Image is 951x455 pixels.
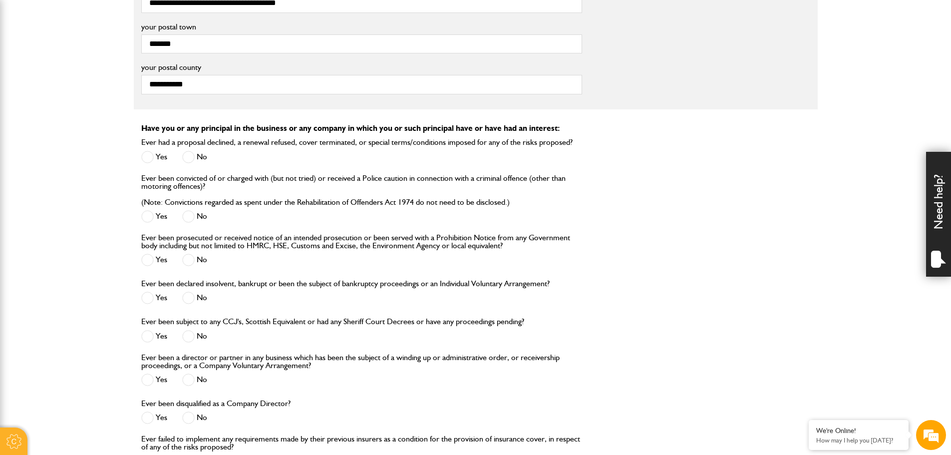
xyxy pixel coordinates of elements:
[926,152,951,277] div: Need help?
[52,56,168,69] div: Chat with us now
[141,400,291,408] label: Ever been disqualified as a Company Director?
[182,412,207,424] label: No
[141,374,167,386] label: Yes
[141,210,167,223] label: Yes
[182,254,207,266] label: No
[141,138,573,146] label: Ever had a proposal declined, a renewal refused, cover terminated, or special terms/conditions im...
[182,151,207,163] label: No
[164,5,188,29] div: Minimize live chat window
[13,151,182,173] input: Enter your phone number
[141,412,167,424] label: Yes
[141,23,582,31] label: your postal town
[182,292,207,304] label: No
[182,330,207,343] label: No
[141,151,167,163] label: Yes
[141,354,582,370] label: Ever been a director or partner in any business which has been the subject of a winding up or adm...
[141,292,167,304] label: Yes
[141,124,810,132] p: Have you or any principal in the business or any company in which you or such principal have or h...
[182,210,207,223] label: No
[141,63,582,71] label: your postal county
[13,92,182,114] input: Enter your last name
[136,308,181,321] em: Start Chat
[141,318,524,326] label: Ever been subject to any CCJ's, Scottish Equivalent or had any Sheriff Court Decrees or have any ...
[816,427,901,435] div: We're Online!
[182,374,207,386] label: No
[141,234,582,250] label: Ever been prosecuted or received notice of an intended prosecution or been served with a Prohibit...
[141,435,582,451] label: Ever failed to implement any requirements made by their previous insurers as a condition for the ...
[13,122,182,144] input: Enter your email address
[816,437,901,444] p: How may I help you today?
[141,254,167,266] label: Yes
[141,330,167,343] label: Yes
[17,55,42,69] img: d_20077148190_company_1631870298795_20077148190
[13,181,182,299] textarea: Type your message and hit 'Enter'
[141,174,582,206] label: Ever been convicted of or charged with (but not tried) or received a Police caution in connection...
[141,280,550,288] label: Ever been declared insolvent, bankrupt or been the subject of bankruptcy proceedings or an Indivi...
